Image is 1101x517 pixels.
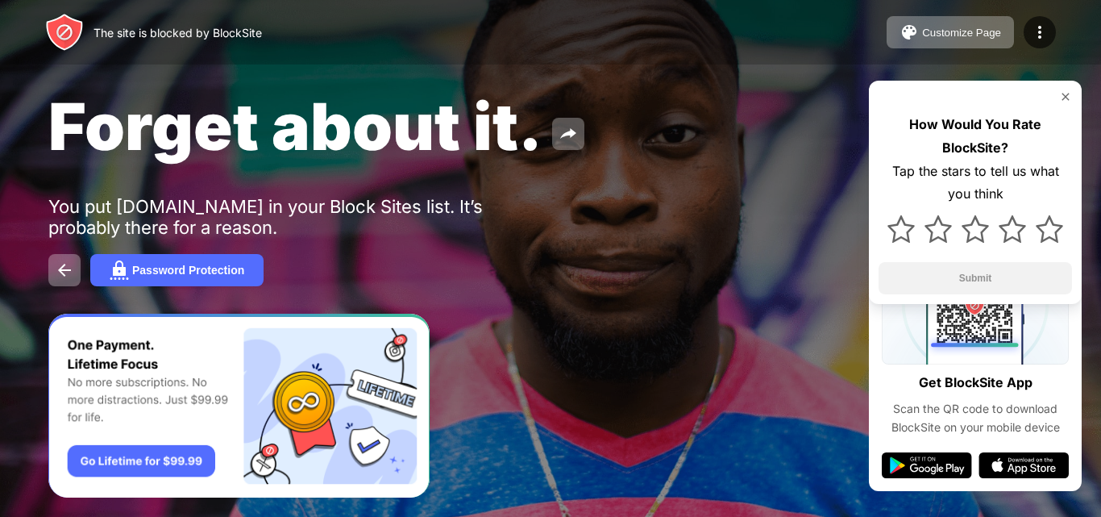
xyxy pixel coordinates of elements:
[887,16,1014,48] button: Customize Page
[919,371,1032,394] div: Get BlockSite App
[1030,23,1049,42] img: menu-icon.svg
[1036,215,1063,243] img: star.svg
[48,87,542,165] span: Forget about it.
[93,26,262,40] div: The site is blocked by BlockSite
[887,215,915,243] img: star.svg
[559,124,578,144] img: share.svg
[48,196,546,238] div: You put [DOMAIN_NAME] in your Block Sites list. It’s probably there for a reason.
[899,23,919,42] img: pallet.svg
[879,160,1072,206] div: Tap the stars to tell us what you think
[882,400,1069,436] div: Scan the QR code to download BlockSite on your mobile device
[55,261,74,280] img: back.svg
[132,264,244,277] div: Password Protection
[48,314,430,498] iframe: Banner
[879,262,1072,294] button: Submit
[90,254,264,286] button: Password Protection
[999,215,1026,243] img: star.svg
[922,27,1001,39] div: Customize Page
[978,452,1069,478] img: app-store.svg
[962,215,989,243] img: star.svg
[879,113,1072,160] div: How Would You Rate BlockSite?
[924,215,952,243] img: star.svg
[1059,90,1072,103] img: rate-us-close.svg
[110,261,129,280] img: password.svg
[45,13,84,52] img: header-logo.svg
[882,452,972,478] img: google-play.svg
